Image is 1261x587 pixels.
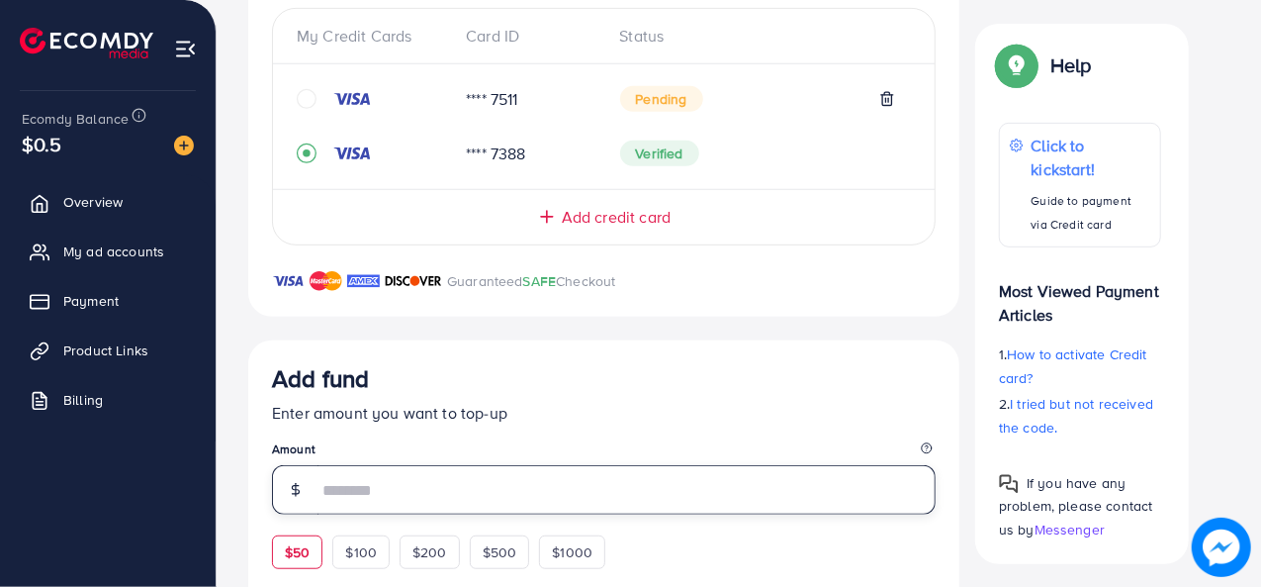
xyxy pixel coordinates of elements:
[347,269,380,293] img: brand
[1050,53,1092,77] p: Help
[297,144,316,163] svg: record circle
[297,25,450,48] div: My Credit Cards
[523,271,557,291] span: SAFE
[63,390,103,410] span: Billing
[174,38,197,60] img: menu
[15,331,201,370] a: Product Links
[483,542,517,562] span: $500
[272,440,936,465] legend: Amount
[620,141,699,166] span: Verified
[63,242,164,261] span: My ad accounts
[1192,518,1251,577] img: image
[332,146,372,161] img: credit
[1035,519,1105,538] span: Messenger
[15,281,201,321] a: Payment
[552,542,592,562] span: $1000
[63,291,119,311] span: Payment
[1032,189,1150,237] p: Guide to payment via Credit card
[63,192,123,212] span: Overview
[345,542,377,562] span: $100
[310,269,342,293] img: brand
[15,182,201,222] a: Overview
[332,91,372,107] img: credit
[15,380,201,420] a: Billing
[385,269,442,293] img: brand
[450,25,603,48] div: Card ID
[63,341,148,360] span: Product Links
[297,89,316,109] svg: circle
[412,542,447,562] span: $200
[272,364,369,393] h3: Add fund
[562,206,671,229] span: Add credit card
[15,232,201,271] a: My ad accounts
[22,109,129,129] span: Ecomdy Balance
[447,269,616,293] p: Guaranteed Checkout
[999,344,1147,388] span: How to activate Credit card?
[999,342,1161,390] p: 1.
[999,48,1035,83] img: Popup guide
[174,136,194,155] img: image
[285,542,310,562] span: $50
[999,474,1019,494] img: Popup guide
[604,25,912,48] div: Status
[1032,134,1150,181] p: Click to kickstart!
[999,263,1161,327] p: Most Viewed Payment Articles
[620,86,703,112] span: Pending
[272,269,305,293] img: brand
[999,392,1161,440] p: 2.
[999,473,1153,538] span: If you have any problem, please contact us by
[999,394,1153,438] span: I tried but not received the code.
[22,130,62,158] span: $0.5
[20,28,153,58] img: logo
[272,401,936,425] p: Enter amount you want to top-up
